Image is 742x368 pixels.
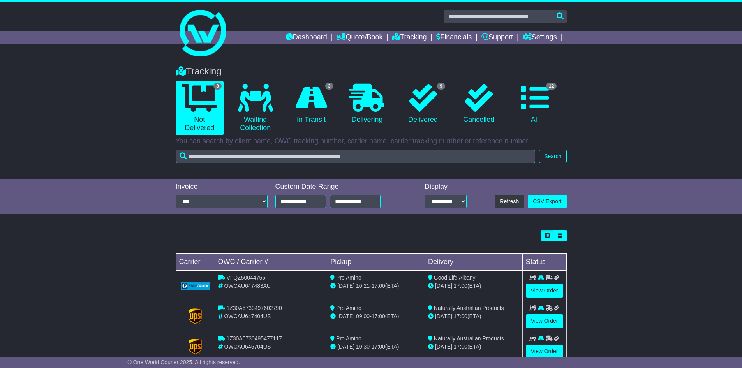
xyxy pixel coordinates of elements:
a: Financials [436,31,472,44]
span: 17:00 [454,343,467,350]
span: 17:00 [372,283,385,289]
span: [DATE] [337,343,354,350]
span: 3 [213,83,222,90]
span: 17:00 [372,343,385,350]
a: Tracking [392,31,427,44]
a: Quote/Book [337,31,382,44]
span: 10:21 [356,283,370,289]
span: 9 [437,83,445,90]
div: - (ETA) [330,343,421,351]
span: [DATE] [337,283,354,289]
p: You can search by client name, OWC tracking number, carrier name, carrier tracking number or refe... [176,137,567,146]
a: 3 Not Delivered [176,81,224,135]
a: 9 Delivered [399,81,447,127]
div: - (ETA) [330,312,421,320]
img: GetCarrierServiceLogo [189,308,202,324]
a: View Order [526,314,563,328]
div: Tracking [172,66,571,77]
span: Pro Amino [336,275,361,281]
div: (ETA) [428,343,519,351]
span: 17:00 [372,313,385,319]
span: OWCAU647483AU [224,283,271,289]
a: Cancelled [455,81,503,127]
span: VFQZ50044755 [226,275,265,281]
td: OWC / Carrier # [215,254,327,271]
a: 3 In Transit [287,81,335,127]
span: 12 [546,83,557,90]
div: Invoice [176,183,268,191]
a: Delivering [343,81,391,127]
span: 17:00 [454,283,467,289]
span: Naturally Australian Products [434,335,504,342]
a: View Order [526,345,563,358]
span: Pro Amino [336,335,361,342]
div: Custom Date Range [275,183,400,191]
span: OWCAU647404US [224,313,271,319]
img: GetCarrierServiceLogo [181,282,210,290]
span: 17:00 [454,313,467,319]
div: (ETA) [428,282,519,290]
a: Support [481,31,513,44]
td: Pickup [327,254,425,271]
a: 12 All [511,81,559,127]
span: 09:00 [356,313,370,319]
span: Pro Amino [336,305,361,311]
span: 1Z30A5730495477117 [226,335,282,342]
td: Carrier [176,254,215,271]
span: [DATE] [337,313,354,319]
span: Naturally Australian Products [434,305,504,311]
a: View Order [526,284,563,298]
span: Good Life Albany [434,275,476,281]
a: CSV Export [528,195,566,208]
div: Display [425,183,467,191]
a: Settings [523,31,557,44]
div: - (ETA) [330,282,421,290]
span: [DATE] [435,343,452,350]
td: Status [522,254,566,271]
span: © One World Courier 2025. All rights reserved. [128,359,240,365]
td: Delivery [425,254,522,271]
a: Dashboard [286,31,327,44]
span: [DATE] [435,283,452,289]
span: OWCAU645704US [224,343,271,350]
div: (ETA) [428,312,519,320]
span: 3 [325,83,333,90]
button: Search [539,150,566,163]
span: 10:30 [356,343,370,350]
img: GetCarrierServiceLogo [189,339,202,354]
a: Waiting Collection [231,81,279,135]
span: 1Z30A5730497602790 [226,305,282,311]
span: [DATE] [435,313,452,319]
button: Refresh [495,195,524,208]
